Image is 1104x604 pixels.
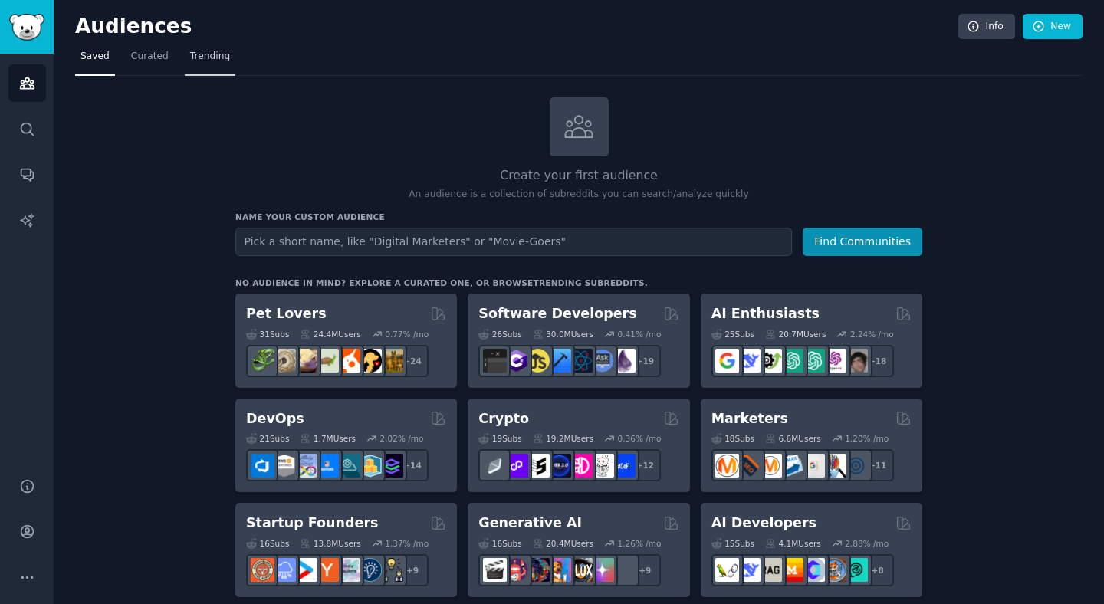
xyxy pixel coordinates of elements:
[711,304,820,323] h2: AI Enthusiasts
[396,554,429,586] div: + 9
[862,345,894,377] div: + 18
[758,558,782,582] img: Rag
[711,514,816,533] h2: AI Developers
[483,349,507,373] img: software
[801,558,825,582] img: OpenSourceAI
[547,349,571,373] img: iOSProgramming
[569,454,593,478] img: defiblockchain
[711,538,754,549] div: 15 Sub s
[504,454,528,478] img: 0xPolygon
[478,329,521,340] div: 26 Sub s
[958,14,1015,40] a: Info
[569,349,593,373] img: reactnative
[131,50,169,64] span: Curated
[396,345,429,377] div: + 24
[711,409,788,428] h2: Marketers
[504,349,528,373] img: csharp
[758,454,782,478] img: AskMarketing
[737,454,761,478] img: bigseo
[844,454,868,478] img: OnlineMarketing
[737,349,761,373] img: DeepSeek
[715,349,739,373] img: GoogleGeminiAI
[780,454,803,478] img: Emailmarketing
[300,329,360,340] div: 24.4M Users
[823,349,846,373] img: OpenAIDev
[526,558,550,582] img: deepdream
[235,228,792,256] input: Pick a short name, like "Digital Marketers" or "Movie-Goers"
[801,454,825,478] img: googleads
[235,212,922,222] h3: Name your custom audience
[629,554,661,586] div: + 9
[235,166,922,185] h2: Create your first audience
[845,538,889,549] div: 2.88 % /mo
[272,454,296,478] img: AWS_Certified_Experts
[294,454,317,478] img: Docker_DevOps
[379,558,403,582] img: growmybusiness
[844,349,868,373] img: ArtificalIntelligence
[379,349,403,373] img: dogbreed
[396,449,429,481] div: + 14
[478,304,636,323] h2: Software Developers
[533,433,593,444] div: 19.2M Users
[80,50,110,64] span: Saved
[612,454,636,478] img: defi_
[483,558,507,582] img: aivideo
[478,409,529,428] h2: Crypto
[272,558,296,582] img: SaaS
[737,558,761,582] img: DeepSeek
[618,538,662,549] div: 1.26 % /mo
[526,349,550,373] img: learnjavascript
[300,538,360,549] div: 13.8M Users
[629,449,661,481] div: + 12
[862,554,894,586] div: + 8
[246,304,327,323] h2: Pet Lovers
[300,433,356,444] div: 1.7M Users
[337,454,360,478] img: platformengineering
[483,454,507,478] img: ethfinance
[9,14,44,41] img: GummySearch logo
[547,558,571,582] img: sdforall
[618,329,662,340] div: 0.41 % /mo
[75,15,958,39] h2: Audiences
[618,433,662,444] div: 0.36 % /mo
[358,454,382,478] img: aws_cdk
[612,349,636,373] img: elixir
[715,558,739,582] img: LangChain
[478,433,521,444] div: 19 Sub s
[294,349,317,373] img: leopardgeckos
[358,558,382,582] img: Entrepreneurship
[246,538,289,549] div: 16 Sub s
[478,514,582,533] h2: Generative AI
[629,345,661,377] div: + 19
[765,329,826,340] div: 20.7M Users
[246,433,289,444] div: 21 Sub s
[504,558,528,582] img: dalle2
[358,349,382,373] img: PetAdvice
[251,558,274,582] img: EntrepreneurRideAlong
[235,188,922,202] p: An audience is a collection of subreddits you can search/analyze quickly
[823,454,846,478] img: MarketingResearch
[337,349,360,373] img: cockatiel
[185,44,235,76] a: Trending
[526,454,550,478] img: ethstaker
[379,454,403,478] img: PlatformEngineers
[765,538,821,549] div: 4.1M Users
[590,558,614,582] img: starryai
[246,409,304,428] h2: DevOps
[711,433,754,444] div: 18 Sub s
[547,454,571,478] img: web3
[315,349,339,373] img: turtle
[590,454,614,478] img: CryptoNews
[385,538,429,549] div: 1.37 % /mo
[711,329,754,340] div: 25 Sub s
[612,558,636,582] img: DreamBooth
[294,558,317,582] img: startup
[190,50,230,64] span: Trending
[478,538,521,549] div: 16 Sub s
[337,558,360,582] img: indiehackers
[251,454,274,478] img: azuredevops
[235,277,648,288] div: No audience in mind? Explore a curated one, or browse .
[758,349,782,373] img: AItoolsCatalog
[845,433,889,444] div: 1.20 % /mo
[780,558,803,582] img: MistralAI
